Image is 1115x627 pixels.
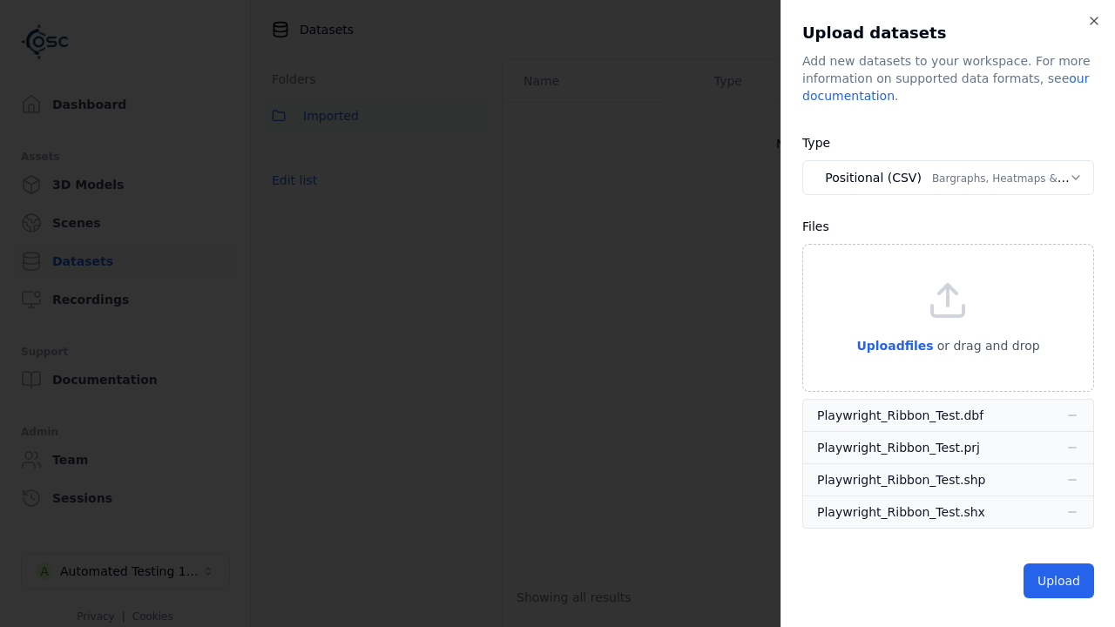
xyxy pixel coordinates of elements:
[817,503,985,521] div: Playwright_Ribbon_Test.shx
[817,407,983,424] div: Playwright_Ribbon_Test.dbf
[856,339,933,353] span: Upload files
[817,439,980,456] div: Playwright_Ribbon_Test.prj
[802,21,1094,45] h2: Upload datasets
[802,219,829,233] label: Files
[802,52,1094,104] div: Add new datasets to your workspace. For more information on supported data formats, see .
[934,335,1040,356] p: or drag and drop
[802,136,830,150] label: Type
[1024,563,1094,598] button: Upload
[817,471,985,489] div: Playwright_Ribbon_Test.shp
